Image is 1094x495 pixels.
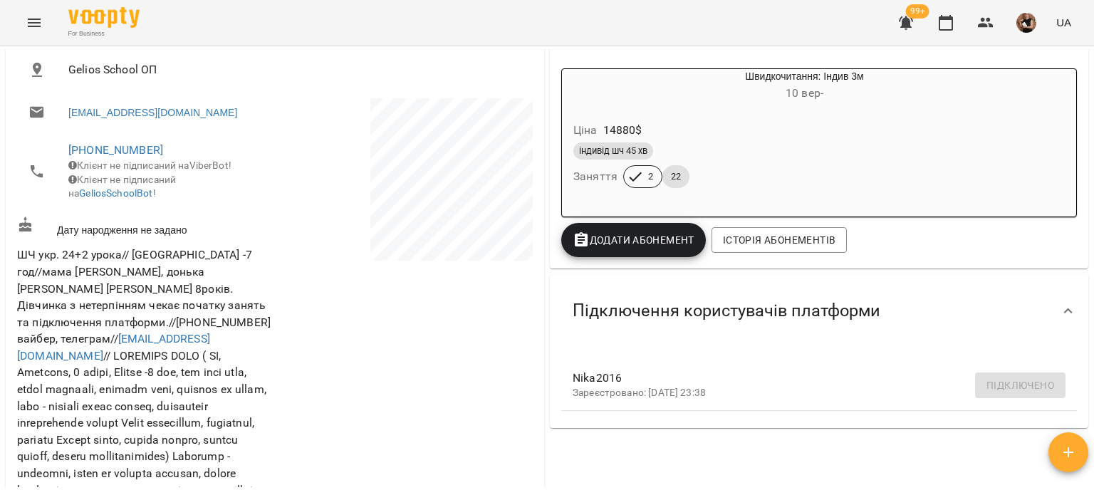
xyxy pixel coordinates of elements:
[68,7,140,28] img: Voopty Logo
[1016,13,1036,33] img: 5944c1aeb726a5a997002a54cb6a01a3.jpg
[573,167,618,187] h6: Заняття
[561,223,706,257] button: Додати Абонемент
[68,143,163,157] a: [PHONE_NUMBER]
[79,187,152,199] a: GeliosSchoolBot
[723,231,835,249] span: Історія абонементів
[1056,15,1071,30] span: UA
[573,300,880,322] span: Підключення користувачів платформи
[562,69,630,103] div: Швидкочитання: Індив 3м
[562,69,979,205] button: Швидкочитання: Індив 3м10 вер- Ціна14880$індивід шч 45 хвЗаняття222
[573,231,694,249] span: Додати Абонемент
[68,29,140,38] span: For Business
[17,6,51,40] button: Menu
[573,370,1043,387] span: Nika2016
[786,86,823,100] span: 10 вер -
[640,170,662,183] span: 2
[68,160,231,171] span: Клієнт не підписаний на ViberBot!
[68,174,176,199] span: Клієнт не підписаний на !
[906,4,929,19] span: 99+
[662,170,689,183] span: 22
[630,69,979,103] div: Швидкочитання: Індив 3м
[603,122,642,139] p: 14880 $
[573,120,598,140] h6: Ціна
[573,386,1043,400] p: Зареєстровано: [DATE] 23:38
[68,105,237,120] a: [EMAIL_ADDRESS][DOMAIN_NAME]
[17,332,210,363] a: [EMAIL_ADDRESS][DOMAIN_NAME]
[550,274,1088,348] div: Підключення користувачів платформи
[712,227,847,253] button: Історія абонементів
[573,145,653,157] span: індивід шч 45 хв
[14,214,275,240] div: Дату народження не задано
[68,61,521,78] span: Gelios School ОП
[1051,9,1077,36] button: UA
